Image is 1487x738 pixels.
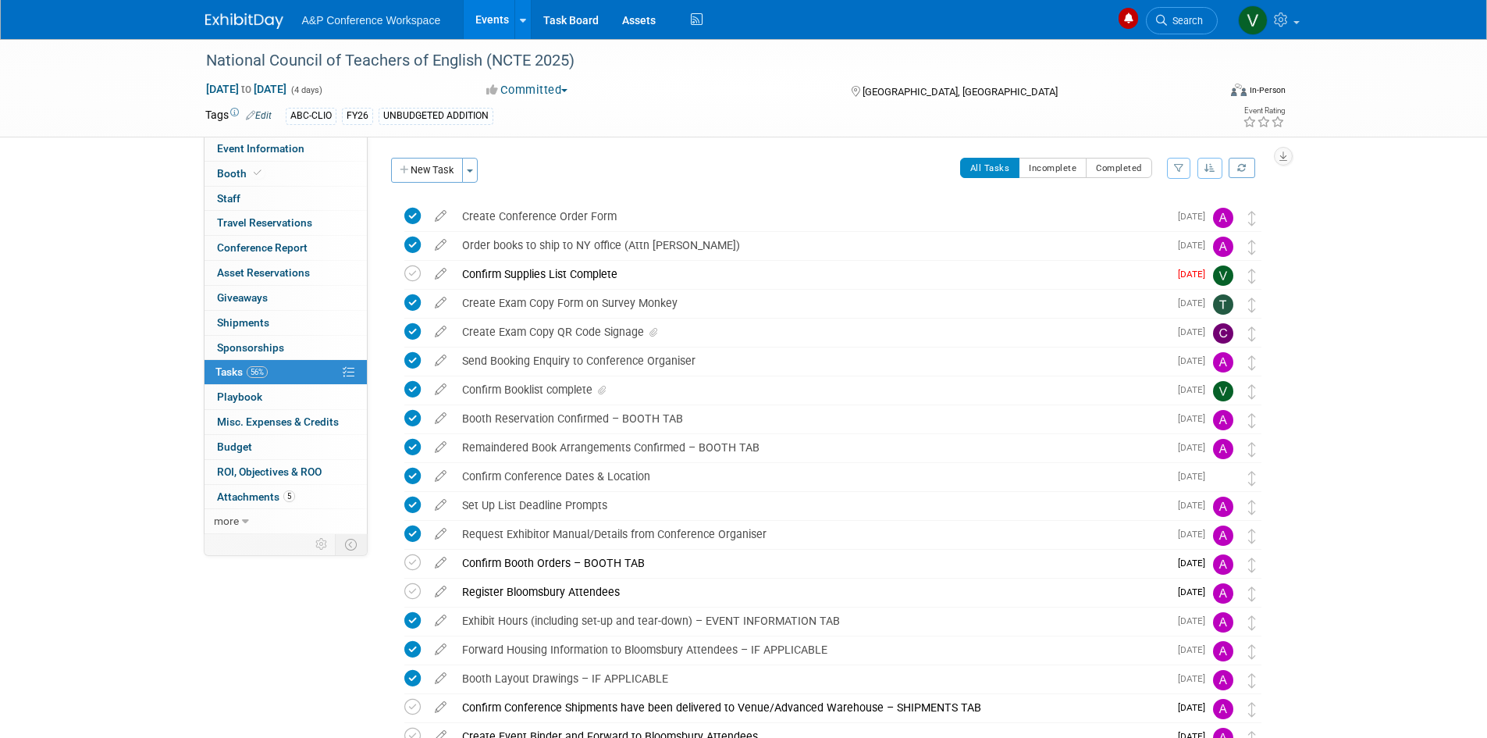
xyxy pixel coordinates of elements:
[454,405,1169,432] div: Booth Reservation Confirmed – BOOTH TAB
[1178,240,1213,251] span: [DATE]
[217,192,240,205] span: Staff
[286,108,336,124] div: ABC-CLIO
[1178,702,1213,713] span: [DATE]
[1178,586,1213,597] span: [DATE]
[1086,158,1152,178] button: Completed
[1178,298,1213,308] span: [DATE]
[427,296,454,310] a: edit
[1213,352,1233,373] img: Amanda Oney
[201,47,1194,75] div: National Council of Teachers of English (NCTE 2025)
[246,110,272,121] a: Edit
[1178,413,1213,424] span: [DATE]
[454,463,1169,490] div: Confirm Conference Dates & Location
[427,643,454,657] a: edit
[1238,5,1268,35] img: Veronica Dove
[960,158,1020,178] button: All Tasks
[1243,107,1285,115] div: Event Rating
[379,108,493,124] div: UNBUDGETED ADDITION
[1213,410,1233,430] img: Amanda Oney
[290,85,322,95] span: (4 days)
[217,291,268,304] span: Giveaways
[454,521,1169,547] div: Request Exhibitor Manual/Details from Conference Organiser
[1178,558,1213,569] span: [DATE]
[454,694,1169,721] div: Confirm Conference Shipments have been delivered to Venue/Advanced Warehouse – SHIPMENTS TAB
[427,412,454,426] a: edit
[1248,702,1256,717] i: Move task
[1019,158,1087,178] button: Incomplete
[217,142,304,155] span: Event Information
[217,465,322,478] span: ROI, Objectives & ROO
[454,608,1169,634] div: Exhibit Hours (including set-up and tear-down) – EVENT INFORMATION TAB
[1248,298,1256,312] i: Move task
[1248,644,1256,659] i: Move task
[1213,612,1233,633] img: Amanda Oney
[308,534,336,554] td: Personalize Event Tab Strip
[1178,384,1213,395] span: [DATE]
[1213,641,1233,661] img: Amanda Oney
[1248,211,1256,226] i: Move task
[427,614,454,628] a: edit
[1178,442,1213,453] span: [DATE]
[454,348,1169,374] div: Send Booking Enquiry to Conference Organiser
[1213,266,1233,286] img: Veronica Dove
[427,267,454,281] a: edit
[205,460,367,484] a: ROI, Objectives & ROO
[217,241,308,254] span: Conference Report
[205,261,367,285] a: Asset Reservations
[1167,15,1203,27] span: Search
[1248,326,1256,341] i: Move task
[1178,355,1213,366] span: [DATE]
[335,534,367,554] td: Toggle Event Tabs
[391,158,463,183] button: New Task
[1178,673,1213,684] span: [DATE]
[1213,237,1233,257] img: Amanda Oney
[427,498,454,512] a: edit
[1248,269,1256,283] i: Move task
[1249,84,1286,96] div: In-Person
[217,216,312,229] span: Travel Reservations
[1231,84,1247,96] img: Format-Inperson.png
[217,167,265,180] span: Booth
[454,492,1169,519] div: Set Up List Deadline Prompts
[283,490,295,502] span: 5
[427,556,454,570] a: edit
[1213,468,1233,488] img: Anne Weston
[205,82,287,96] span: [DATE] [DATE]
[205,236,367,260] a: Conference Report
[427,440,454,455] a: edit
[217,316,269,329] span: Shipments
[454,203,1169,230] div: Create Conference Order Form
[1248,355,1256,370] i: Move task
[454,232,1169,258] div: Order books to ship to NY office (Attn [PERSON_NAME])
[454,319,1169,345] div: Create Exam Copy QR Code Signage
[427,527,454,541] a: edit
[1248,615,1256,630] i: Move task
[205,107,272,125] td: Tags
[205,485,367,509] a: Attachments5
[205,509,367,533] a: more
[1178,211,1213,222] span: [DATE]
[1146,7,1218,34] a: Search
[454,665,1169,692] div: Booth Layout Drawings – IF APPLICABLE
[1248,500,1256,515] i: Move task
[247,366,268,378] span: 56%
[1213,439,1233,459] img: Amanda Oney
[205,435,367,459] a: Budget
[342,108,373,124] div: FY26
[454,636,1169,663] div: Forward Housing Information to Bloomsbury Attendees – IF APPLICABLE
[1178,529,1213,540] span: [DATE]
[1178,500,1213,511] span: [DATE]
[217,490,295,503] span: Attachments
[205,13,283,29] img: ExhibitDay
[205,286,367,310] a: Giveaways
[1213,583,1233,604] img: Amanda Oney
[217,415,339,428] span: Misc. Expenses & Credits
[217,266,310,279] span: Asset Reservations
[454,290,1169,316] div: Create Exam Copy Form on Survey Monkey
[205,211,367,235] a: Travel Reservations
[427,469,454,483] a: edit
[1213,323,1233,344] img: Christine Ritchlin
[427,354,454,368] a: edit
[215,365,268,378] span: Tasks
[454,434,1169,461] div: Remaindered Book Arrangements Confirmed – BOOTH TAB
